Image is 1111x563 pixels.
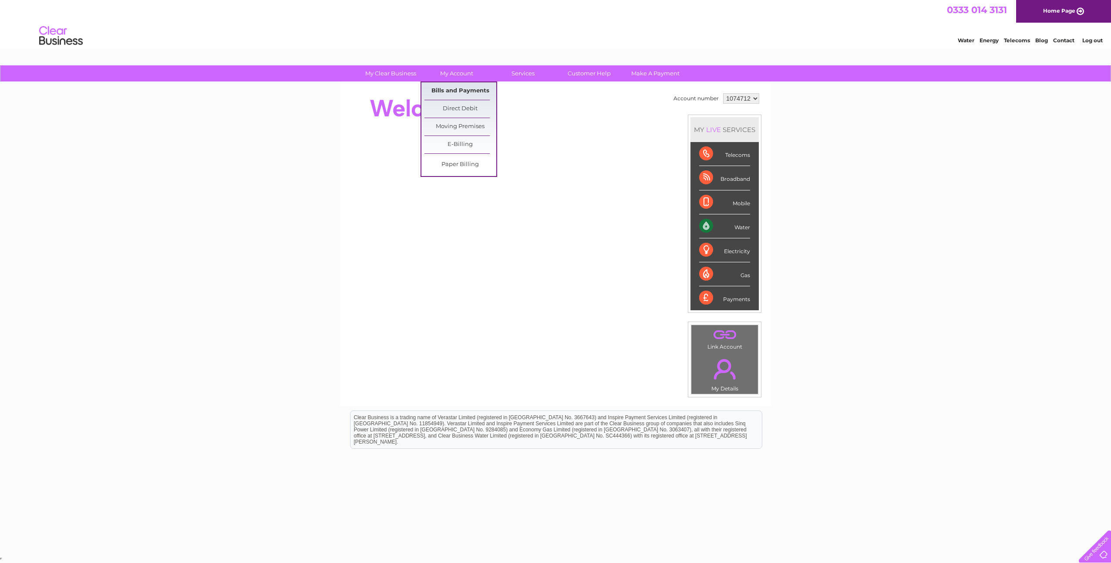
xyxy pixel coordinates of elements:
a: Services [487,65,559,81]
img: logo.png [39,23,83,49]
a: Paper Billing [424,156,496,173]
a: My Clear Business [355,65,427,81]
a: Telecoms [1004,37,1030,44]
a: E-Billing [424,136,496,153]
div: MY SERVICES [690,117,759,142]
div: Telecoms [699,142,750,166]
a: My Account [421,65,493,81]
a: . [694,327,756,343]
div: Clear Business is a trading name of Verastar Limited (registered in [GEOGRAPHIC_DATA] No. 3667643... [350,5,762,42]
td: Account number [671,91,721,106]
a: Customer Help [553,65,625,81]
a: . [694,354,756,384]
td: Link Account [691,325,758,352]
a: Moving Premises [424,118,496,136]
div: LIVE [704,125,723,134]
a: Make A Payment [619,65,691,81]
div: Broadband [699,166,750,190]
a: 0333 014 3131 [947,4,1007,15]
td: My Details [691,352,758,394]
div: Water [699,214,750,238]
div: Mobile [699,190,750,214]
a: Bills and Payments [424,82,496,100]
a: Blog [1035,37,1048,44]
a: Direct Debit [424,100,496,118]
div: Electricity [699,238,750,262]
a: Log out [1082,37,1103,44]
div: Gas [699,262,750,286]
a: Water [958,37,974,44]
div: Payments [699,286,750,310]
a: Energy [980,37,999,44]
a: Contact [1053,37,1074,44]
